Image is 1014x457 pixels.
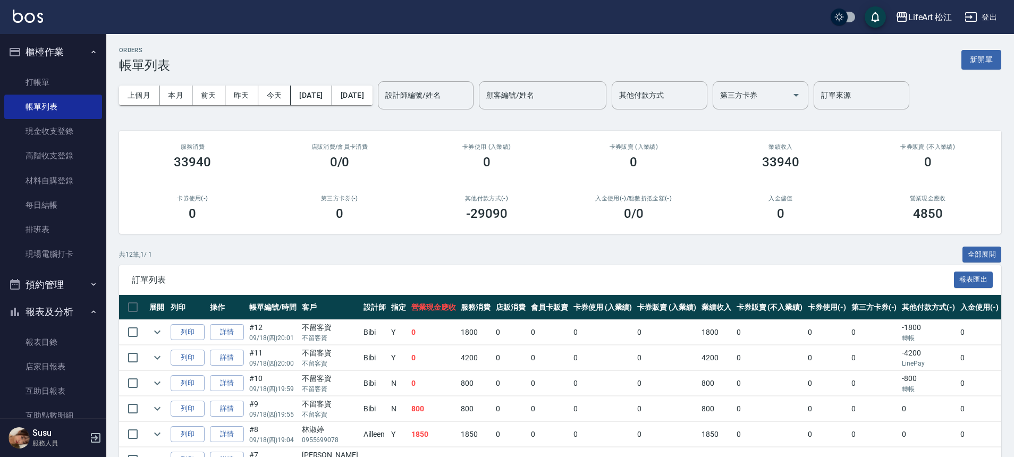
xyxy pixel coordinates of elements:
button: 預約管理 [4,271,102,299]
td: 0 [635,422,699,447]
th: 展開 [147,295,168,320]
h2: 店販消費 /會員卡消費 [279,143,401,150]
th: 業績收入 [699,295,734,320]
h3: 0 [777,206,784,221]
h2: 卡券使用 (入業績) [426,143,547,150]
h3: 帳單列表 [119,58,170,73]
a: 店家日報表 [4,354,102,379]
td: 0 [958,371,1001,396]
td: -800 [899,371,958,396]
p: 服務人員 [32,438,87,448]
td: 800 [699,396,734,421]
h2: 營業現金應收 [867,195,988,202]
h3: 0 [483,155,491,170]
button: LifeArt 松江 [891,6,957,28]
p: 09/18 (四) 19:59 [249,384,297,394]
h3: 33940 [762,155,799,170]
td: 800 [699,371,734,396]
td: 0 [734,371,805,396]
button: expand row [149,375,165,391]
button: 全部展開 [962,247,1002,263]
p: 共 12 筆, 1 / 1 [119,250,152,259]
a: 新開單 [961,54,1001,64]
a: 打帳單 [4,70,102,95]
h3: 0 /0 [624,206,644,221]
button: expand row [149,324,165,340]
td: 800 [458,371,493,396]
a: 現場電腦打卡 [4,242,102,266]
td: 0 [571,396,635,421]
td: 0 [409,320,459,345]
h2: 卡券販賣 (入業績) [573,143,695,150]
th: 會員卡販賣 [528,295,571,320]
p: 09/18 (四) 20:00 [249,359,297,368]
img: Logo [13,10,43,23]
td: 0 [635,345,699,370]
td: 800 [458,396,493,421]
td: 0 [409,371,459,396]
p: 09/18 (四) 20:01 [249,333,297,343]
h2: 入金儲值 [720,195,842,202]
div: 不留客資 [302,399,358,410]
a: 帳單列表 [4,95,102,119]
button: 列印 [171,401,205,417]
td: 0 [805,396,849,421]
button: Open [788,87,805,104]
button: 列印 [171,426,205,443]
th: 操作 [207,295,247,320]
p: 轉帳 [902,333,955,343]
th: 設計師 [361,295,388,320]
td: 0 [493,422,528,447]
a: 詳情 [210,401,244,417]
a: 詳情 [210,426,244,443]
div: 林淑婷 [302,424,358,435]
td: #11 [247,345,299,370]
td: 0 [849,371,900,396]
td: 0 [528,371,571,396]
button: 今天 [258,86,291,105]
td: -4200 [899,345,958,370]
td: 0 [805,345,849,370]
th: 營業現金應收 [409,295,459,320]
h2: 入金使用(-) /點數折抵金額(-) [573,195,695,202]
button: expand row [149,401,165,417]
h2: 業績收入 [720,143,842,150]
p: 09/18 (四) 19:55 [249,410,297,419]
button: expand row [149,350,165,366]
th: 卡券販賣 (入業績) [635,295,699,320]
h3: 33940 [174,155,211,170]
td: 0 [849,345,900,370]
button: 列印 [171,350,205,366]
td: 1850 [409,422,459,447]
th: 列印 [168,295,207,320]
td: 0 [805,371,849,396]
td: Bibi [361,320,388,345]
p: 09/18 (四) 19:04 [249,435,297,445]
a: 排班表 [4,217,102,242]
td: 1800 [458,320,493,345]
td: 0 [635,320,699,345]
button: 前天 [192,86,225,105]
td: 0 [528,396,571,421]
p: LinePay [902,359,955,368]
p: 不留客資 [302,333,358,343]
a: 報表目錄 [4,330,102,354]
button: 櫃檯作業 [4,38,102,66]
a: 詳情 [210,375,244,392]
td: 0 [734,345,805,370]
a: 現金收支登錄 [4,119,102,143]
button: 報表及分析 [4,298,102,326]
div: 不留客資 [302,322,358,333]
h3: -29090 [466,206,508,221]
button: 昨天 [225,86,258,105]
td: 0 [528,320,571,345]
td: 1850 [458,422,493,447]
td: Ailleen [361,422,388,447]
h3: 0/0 [330,155,350,170]
td: 0 [958,320,1001,345]
button: 列印 [171,375,205,392]
button: 報表匯出 [954,272,993,288]
td: #12 [247,320,299,345]
td: 0 [528,345,571,370]
td: 0 [571,371,635,396]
